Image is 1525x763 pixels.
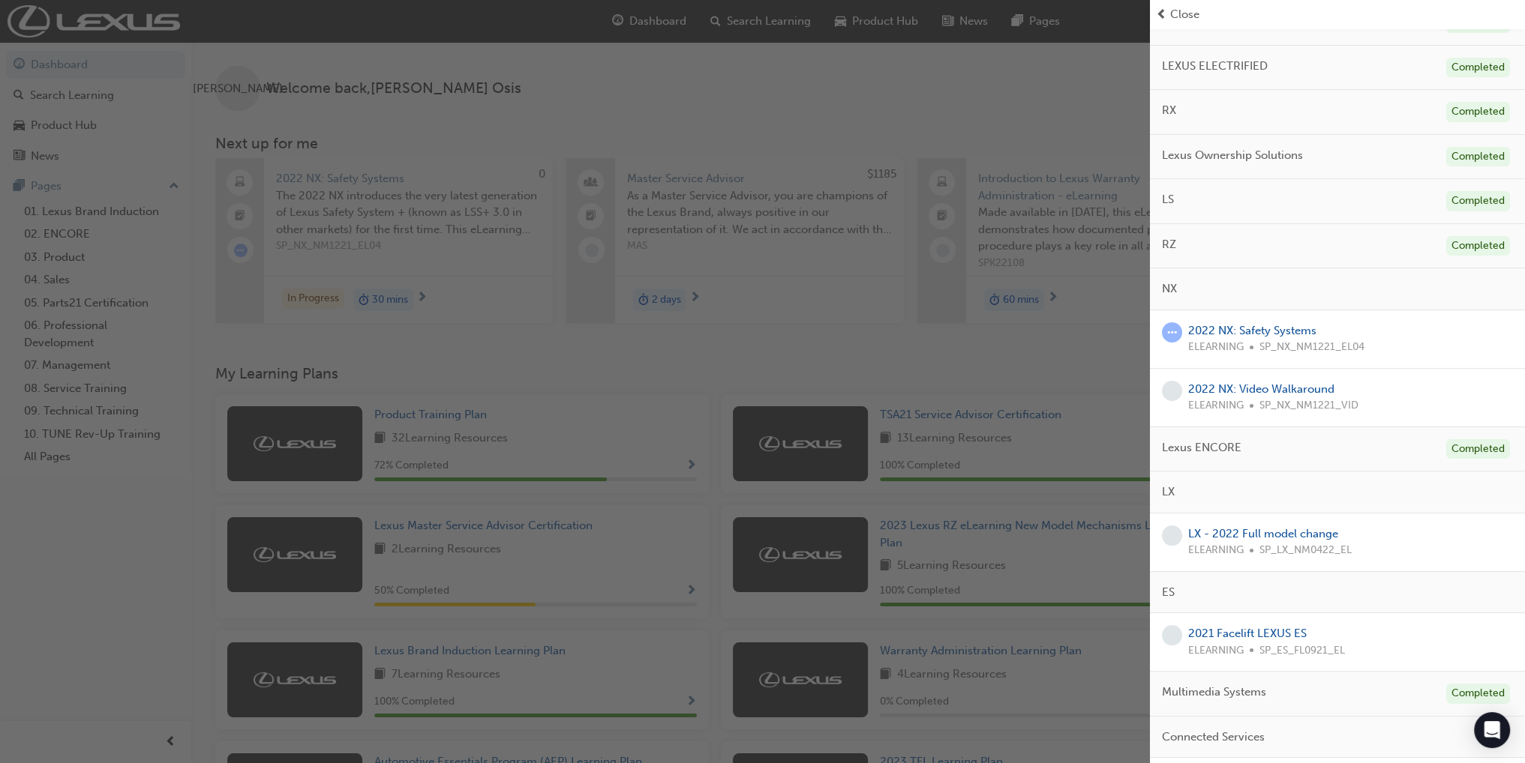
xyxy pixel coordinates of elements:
[1474,712,1510,748] div: Open Intercom Messenger
[1162,729,1265,746] span: Connected Services
[1162,625,1182,645] span: learningRecordVerb_NONE-icon
[1162,280,1177,298] span: NX
[1162,584,1175,601] span: ES
[1259,642,1345,660] span: SP_ES_FL0921_EL
[1162,236,1176,253] span: RZ
[1188,397,1244,414] span: ELEARNING
[1162,58,1268,75] span: LEXUS ELECTRIFIED
[1162,102,1176,119] span: RX
[1446,191,1510,211] div: Completed
[1156,6,1519,23] button: prev-iconClose
[1188,324,1316,337] a: 2022 NX: Safety Systems
[1259,542,1352,559] span: SP_LX_NM0422_EL
[1162,525,1182,546] span: learningRecordVerb_NONE-icon
[1162,191,1174,208] span: LS
[1162,684,1266,701] span: Multimedia Systems
[1162,483,1175,501] span: LX
[1162,147,1303,164] span: Lexus Ownership Solutions
[1446,147,1510,167] div: Completed
[1188,382,1334,396] a: 2022 NX: Video Walkaround
[1188,642,1244,660] span: ELEARNING
[1156,6,1167,23] span: prev-icon
[1188,527,1338,540] a: LX - 2022 Full model change
[1259,397,1358,414] span: SP_NX_NM1221_VID
[1188,339,1244,356] span: ELEARNING
[1446,236,1510,256] div: Completed
[1162,322,1182,343] span: learningRecordVerb_ATTEMPT-icon
[1446,684,1510,704] div: Completed
[1162,381,1182,401] span: learningRecordVerb_NONE-icon
[1446,58,1510,78] div: Completed
[1170,6,1199,23] span: Close
[1446,439,1510,459] div: Completed
[1188,542,1244,559] span: ELEARNING
[1446,102,1510,122] div: Completed
[1188,627,1307,640] a: 2021 Facelift LEXUS ES
[1259,339,1364,356] span: SP_NX_NM1221_EL04
[1162,439,1241,456] span: Lexus ENCORE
